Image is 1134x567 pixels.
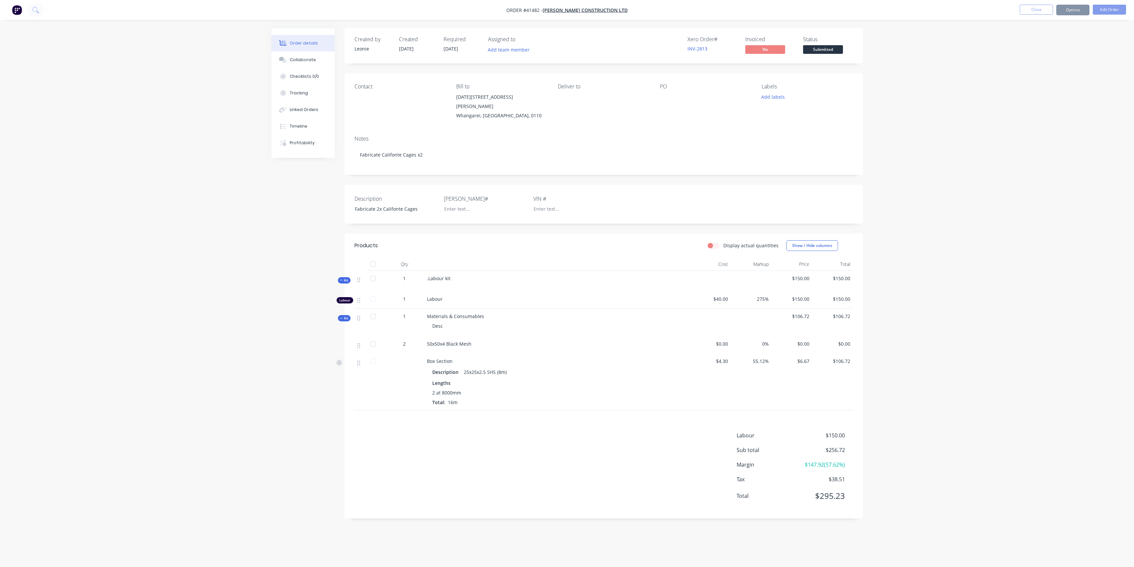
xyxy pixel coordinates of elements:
div: Created by [355,36,391,43]
button: Linked Orders [271,101,335,118]
span: $106.72 [815,313,850,320]
img: Factory [12,5,22,15]
div: Profitability [290,140,315,146]
span: 275% [733,295,769,302]
button: Tracking [271,85,335,101]
button: Add team member [484,45,533,54]
div: Deliver to [558,83,649,90]
div: [DATE][STREET_ADDRESS][PERSON_NAME] [456,92,547,111]
button: Submitted [803,45,843,55]
span: $4.30 [693,358,728,365]
span: 16m [445,399,460,405]
button: Add labels [758,92,788,101]
span: Submitted [803,45,843,54]
span: $0.00 [815,340,850,347]
span: Total [737,492,796,500]
span: .Labour kit [427,275,451,282]
span: Total: [432,399,445,405]
span: $40.00 [693,295,728,302]
button: Profitability [271,135,335,151]
span: 0% [733,340,769,347]
div: Xero Order # [687,36,737,43]
button: Options [1056,5,1089,15]
span: $6.67 [774,358,810,365]
div: Created [399,36,436,43]
div: Linked Orders [290,107,318,113]
span: $0.00 [774,340,810,347]
div: Price [772,258,812,271]
span: 1 [403,295,406,302]
button: Close [1020,5,1053,15]
div: Total [812,258,853,271]
div: Status [803,36,853,43]
div: Order details [290,40,318,46]
div: [DATE][STREET_ADDRESS][PERSON_NAME]Whangarei, [GEOGRAPHIC_DATA], 0110 [456,92,547,120]
span: $295.23 [795,490,845,502]
span: Labour [427,296,443,302]
span: Tax [737,475,796,483]
span: [DATE] [399,46,414,52]
div: Required [444,36,480,43]
div: Cost [690,258,731,271]
label: [PERSON_NAME]# [444,195,527,203]
span: 2 at 8000mm [432,389,461,396]
div: Markup [731,258,772,271]
span: $150.00 [795,431,845,439]
div: Invoiced [745,36,795,43]
div: Tracking [290,90,308,96]
div: Fabricate 2x Califonte Cages [350,204,433,214]
div: Collaborate [290,57,316,63]
div: Assigned to [488,36,555,43]
button: Timeline [271,118,335,135]
button: Checklists 0/0 [271,68,335,85]
span: $150.00 [774,295,810,302]
div: Bill to [456,83,547,90]
div: Description [432,367,461,377]
div: Leonie [355,45,391,52]
span: Box Section [427,358,453,364]
span: Sub total [737,446,796,454]
div: Kit [338,277,351,283]
span: Kit [340,278,349,283]
a: INV-2813 [687,46,707,52]
button: Collaborate [271,52,335,68]
div: Kit [338,315,351,321]
button: Order details [271,35,335,52]
span: Margin [737,461,796,469]
span: Labour [737,431,796,439]
div: Whangarei, [GEOGRAPHIC_DATA], 0110 [456,111,547,120]
span: No [745,45,785,54]
span: $256.72 [795,446,845,454]
span: $147.92 ( 57.62 %) [795,461,845,469]
span: 55.12% [733,358,769,365]
a: [PERSON_NAME] Construction Ltd [543,7,628,13]
span: $38.51 [795,475,845,483]
span: $106.72 [815,358,850,365]
label: VIN # [533,195,616,203]
label: Display actual quantities [723,242,778,249]
div: Products [355,242,378,250]
div: Notes [355,136,853,142]
span: $150.00 [774,275,810,282]
span: 1 [403,275,406,282]
div: Fabricate Califonte Cages x2 [355,145,853,165]
button: Show / Hide columns [786,240,838,251]
div: Checklists 0/0 [290,73,319,79]
span: Materials & Consumables [427,313,484,319]
span: $150.00 [815,295,850,302]
span: $106.72 [774,313,810,320]
span: Lengths [432,380,451,387]
span: $0.00 [693,340,728,347]
div: Labels [762,83,853,90]
div: 25x25x2.5 SHS (8m) [461,367,509,377]
span: 2 [403,340,406,347]
span: Desc [432,323,443,329]
div: Labour [337,297,353,303]
span: Order #41482 - [506,7,543,13]
span: Kit [340,316,349,321]
div: Qty [384,258,424,271]
span: $150.00 [815,275,850,282]
button: Add team member [488,45,533,54]
label: Description [355,195,438,203]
